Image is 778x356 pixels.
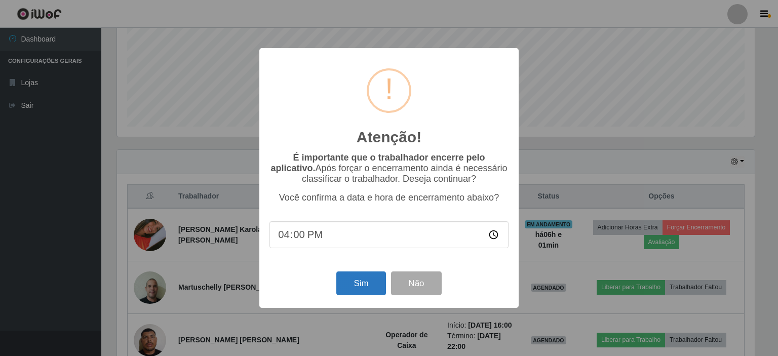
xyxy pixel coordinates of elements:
p: Você confirma a data e hora de encerramento abaixo? [269,192,509,203]
b: É importante que o trabalhador encerre pelo aplicativo. [270,152,485,173]
h2: Atenção! [357,128,421,146]
button: Sim [336,271,385,295]
p: Após forçar o encerramento ainda é necessário classificar o trabalhador. Deseja continuar? [269,152,509,184]
button: Não [391,271,441,295]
